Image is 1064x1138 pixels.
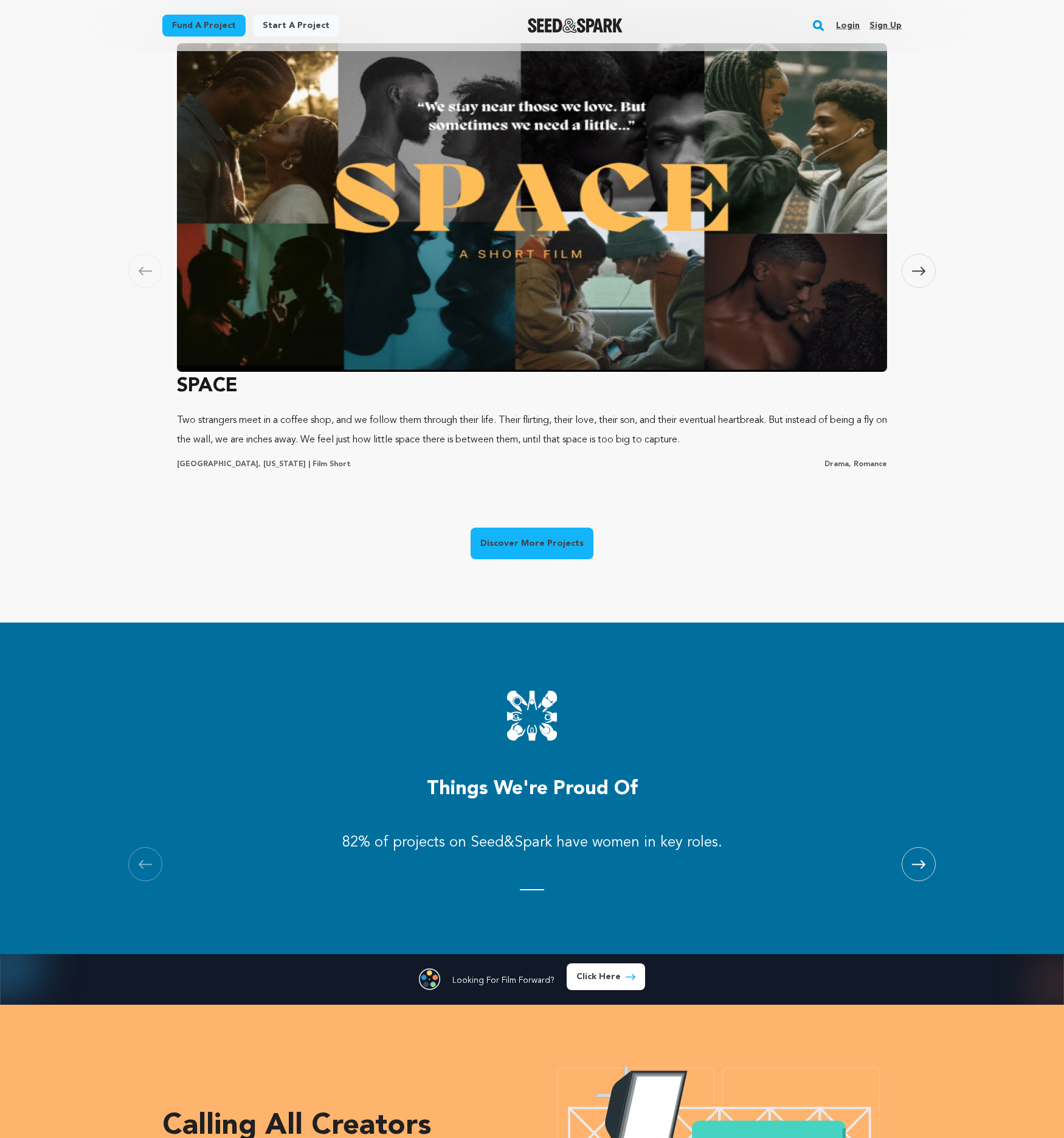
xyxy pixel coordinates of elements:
a: Seed&Spark Homepage [528,18,623,33]
p: Looking For Film Forward? [452,974,554,986]
a: Discover More Projects [471,528,593,559]
img: Seed&Spark Community Icon [507,691,557,741]
img: Seed&Spark Film Forward Icon [419,968,440,990]
a: Sign up [869,16,902,35]
span: [GEOGRAPHIC_DATA], [US_STATE] | [177,461,310,468]
p: Two strangers meet in a coffee shop, and we follow them through their life. Their flirting, their... [177,411,887,450]
a: SPACE Two strangers meet in a coffee shop, and we follow them through their life. Their flirting,... [177,38,887,469]
a: Click Here [567,963,645,990]
h3: SPACE [177,372,887,401]
img: Seed&Spark Logo Dark Mode [528,18,623,33]
p: 82% of projects on Seed&Spark have women in key roles. [342,833,722,853]
a: Login [836,16,860,35]
a: Start a project [253,15,339,37]
img: SPACE [177,43,887,372]
span: Film Short [313,461,351,468]
h3: Things we're proud of [162,775,902,804]
p: Drama, Romance [824,459,887,469]
a: Fund a project [162,15,246,37]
